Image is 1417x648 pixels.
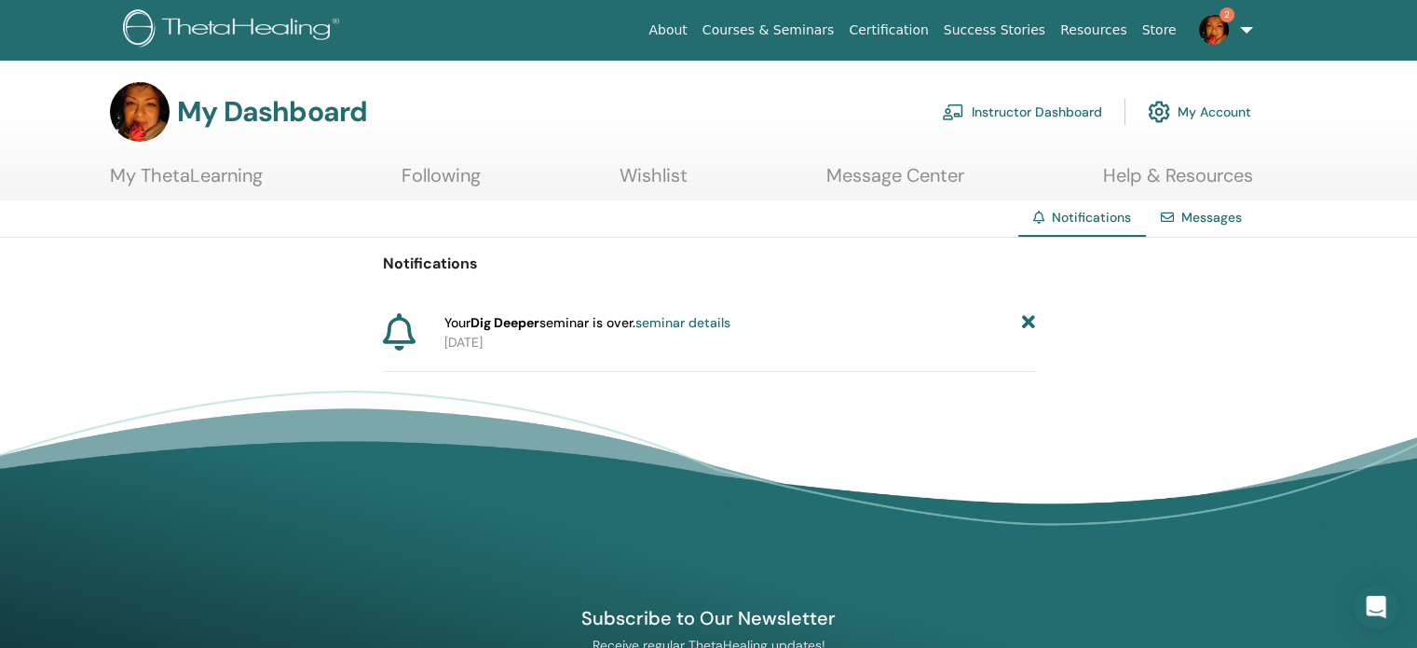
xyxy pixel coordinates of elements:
span: Your seminar is over. [444,313,730,333]
a: Store [1135,13,1184,48]
img: default.jpg [1199,15,1229,45]
a: About [641,13,694,48]
p: Notifications [383,253,1035,275]
a: My ThetaLearning [110,164,263,200]
strong: Dig Deeper [470,314,539,331]
a: seminar details [635,314,730,331]
a: Courses & Seminars [695,13,842,48]
a: Help & Resources [1103,164,1253,200]
img: default.jpg [110,82,170,142]
span: Notifications [1052,209,1131,226]
a: Messages [1181,209,1242,226]
a: My Account [1148,91,1251,132]
a: Wishlist [620,164,688,200]
h3: My Dashboard [177,95,367,129]
span: 2 [1219,7,1234,22]
a: Message Center [826,164,964,200]
img: logo.png [123,9,346,51]
div: Open Intercom Messenger [1354,585,1398,629]
a: Certification [841,13,935,48]
a: Success Stories [936,13,1053,48]
h4: Subscribe to Our Newsletter [494,606,924,630]
img: cog.svg [1148,96,1170,128]
a: Resources [1053,13,1135,48]
a: Instructor Dashboard [942,91,1102,132]
a: Following [402,164,481,200]
img: chalkboard-teacher.svg [942,103,964,120]
p: [DATE] [444,333,1035,352]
